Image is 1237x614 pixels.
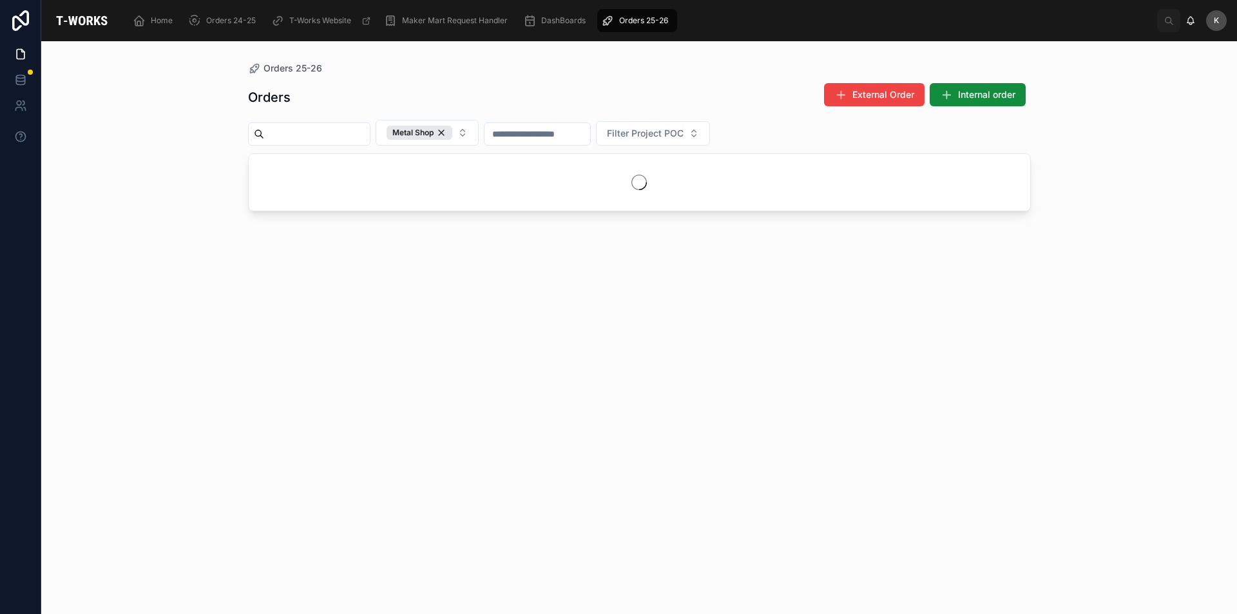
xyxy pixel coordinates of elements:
div: scrollable content [122,6,1157,35]
a: Maker Mart Request Handler [380,9,517,32]
span: External Order [852,88,914,101]
div: Metal Shop [387,126,452,140]
a: Orders 25-26 [597,9,677,32]
a: Orders 25-26 [248,62,322,75]
span: Home [151,15,173,26]
span: Orders 24-25 [206,15,256,26]
span: Orders 25-26 [264,62,322,75]
button: Select Button [376,120,479,146]
span: T-Works Website [289,15,351,26]
a: Orders 24-25 [184,9,265,32]
span: Internal order [958,88,1015,101]
span: DashBoards [541,15,586,26]
span: Filter Project POC [607,127,684,140]
span: K [1214,15,1219,26]
h1: Orders [248,88,291,106]
a: T-Works Website [267,9,378,32]
button: Select Button [596,121,710,146]
img: App logo [52,10,112,31]
button: Unselect METAL_SHOP [387,126,452,140]
span: Orders 25-26 [619,15,668,26]
button: External Order [824,83,925,106]
a: Home [129,9,182,32]
button: Internal order [930,83,1026,106]
a: DashBoards [519,9,595,32]
span: Maker Mart Request Handler [402,15,508,26]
